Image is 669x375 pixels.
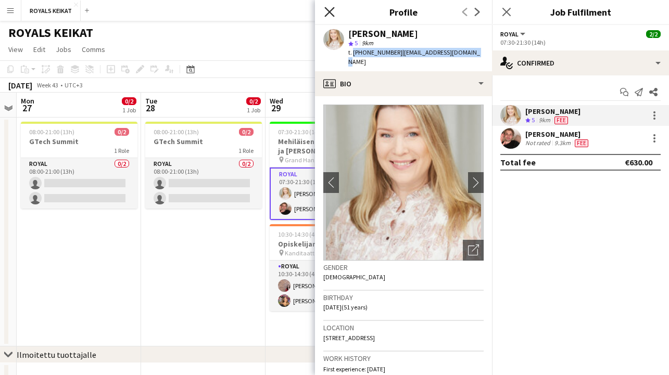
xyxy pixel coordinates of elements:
[270,224,386,311] app-job-card: 10:30-14:30 (4h)2/2Opiskelijamessu Kanditaattikeskus1 RoleRoyal2/210:30-14:30 (4h)[PERSON_NAME][P...
[552,116,570,125] div: Crew has different fees then in role
[52,43,75,56] a: Jobs
[270,239,386,249] h3: Opiskelijamessu
[463,240,484,261] div: Open photos pop-in
[144,102,157,114] span: 28
[33,45,45,54] span: Edit
[114,147,129,154] span: 1 Role
[348,29,418,38] div: [PERSON_NAME]
[525,107,580,116] div: [PERSON_NAME]
[323,293,484,302] h3: Birthday
[21,158,137,209] app-card-role: Royal0/208:00-21:00 (13h)
[278,128,323,136] span: 07:30-21:30 (14h)
[646,30,661,38] span: 2/2
[145,122,262,209] app-job-card: 08:00-21:00 (13h)0/2GTech Summit1 RoleRoyal0/208:00-21:00 (13h)
[532,116,535,124] span: 5
[625,157,652,167] div: €630.00
[525,139,552,147] div: Not rated
[145,96,157,106] span: Tue
[278,230,320,238] span: 10:30-14:30 (4h)
[8,45,23,54] span: View
[145,137,262,146] h3: GTech Summit
[323,323,484,332] h3: Location
[554,117,568,124] span: Fee
[270,96,283,106] span: Wed
[492,5,669,19] h3: Job Fulfilment
[82,45,105,54] span: Comms
[270,261,386,311] app-card-role: Royal2/210:30-14:30 (4h)[PERSON_NAME][PERSON_NAME]
[115,128,129,136] span: 0/2
[552,139,573,147] div: 9.3km
[323,263,484,272] h3: Gender
[285,156,321,164] span: Grand Hansa
[21,122,137,209] app-job-card: 08:00-21:00 (13h)0/2GTech Summit1 RoleRoyal0/208:00-21:00 (13h)
[29,128,74,136] span: 08:00-21:00 (13h)
[323,273,385,281] span: [DEMOGRAPHIC_DATA]
[323,105,484,261] img: Crew avatar or photo
[323,365,484,373] p: First experience: [DATE]
[500,38,661,46] div: 07:30-21:30 (14h)
[285,249,334,257] span: Kanditaattikeskus
[268,102,283,114] span: 29
[348,48,480,66] span: | [EMAIL_ADDRESS][DOMAIN_NAME]
[525,130,590,139] div: [PERSON_NAME]
[270,137,386,156] h3: Mehiläisen Tapaturmapäivä ja [PERSON_NAME] pre-kongressi
[247,106,260,114] div: 1 Job
[154,128,199,136] span: 08:00-21:00 (13h)
[492,50,669,75] div: Confirmed
[34,81,60,89] span: Week 43
[21,1,81,21] button: ROYALS KEIKAT
[315,5,492,19] h3: Profile
[323,303,368,311] span: [DATE] (51 years)
[8,80,32,90] div: [DATE]
[270,122,386,220] app-job-card: 07:30-21:30 (14h)2/2Mehiläisen Tapaturmapäivä ja [PERSON_NAME] pre-kongressi Grand Hansa1 RoleRoy...
[270,167,386,220] app-card-role: Royal2/207:30-21:30 (14h)[PERSON_NAME][PERSON_NAME]
[500,157,536,167] div: Total fee
[360,39,375,47] span: 9km
[56,45,71,54] span: Jobs
[4,43,27,56] a: View
[65,81,83,89] div: UTC+3
[21,96,34,106] span: Mon
[122,97,136,105] span: 0/2
[575,139,588,147] span: Fee
[323,354,484,363] h3: Work history
[8,25,93,41] h1: ROYALS KEIKAT
[246,97,261,105] span: 0/2
[21,137,137,146] h3: GTech Summit
[500,30,527,38] button: Royal
[78,43,109,56] a: Comms
[355,39,358,47] span: 5
[573,139,590,147] div: Crew has different fees then in role
[348,48,402,56] span: t. [PHONE_NUMBER]
[537,116,552,125] div: 9km
[500,30,519,38] span: Royal
[17,350,96,360] div: Ilmoitettu tuottajalle
[238,147,254,154] span: 1 Role
[315,71,492,96] div: Bio
[239,128,254,136] span: 0/2
[29,43,49,56] a: Edit
[122,106,136,114] div: 1 Job
[19,102,34,114] span: 27
[145,158,262,209] app-card-role: Royal0/208:00-21:00 (13h)
[323,334,375,342] span: [STREET_ADDRESS]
